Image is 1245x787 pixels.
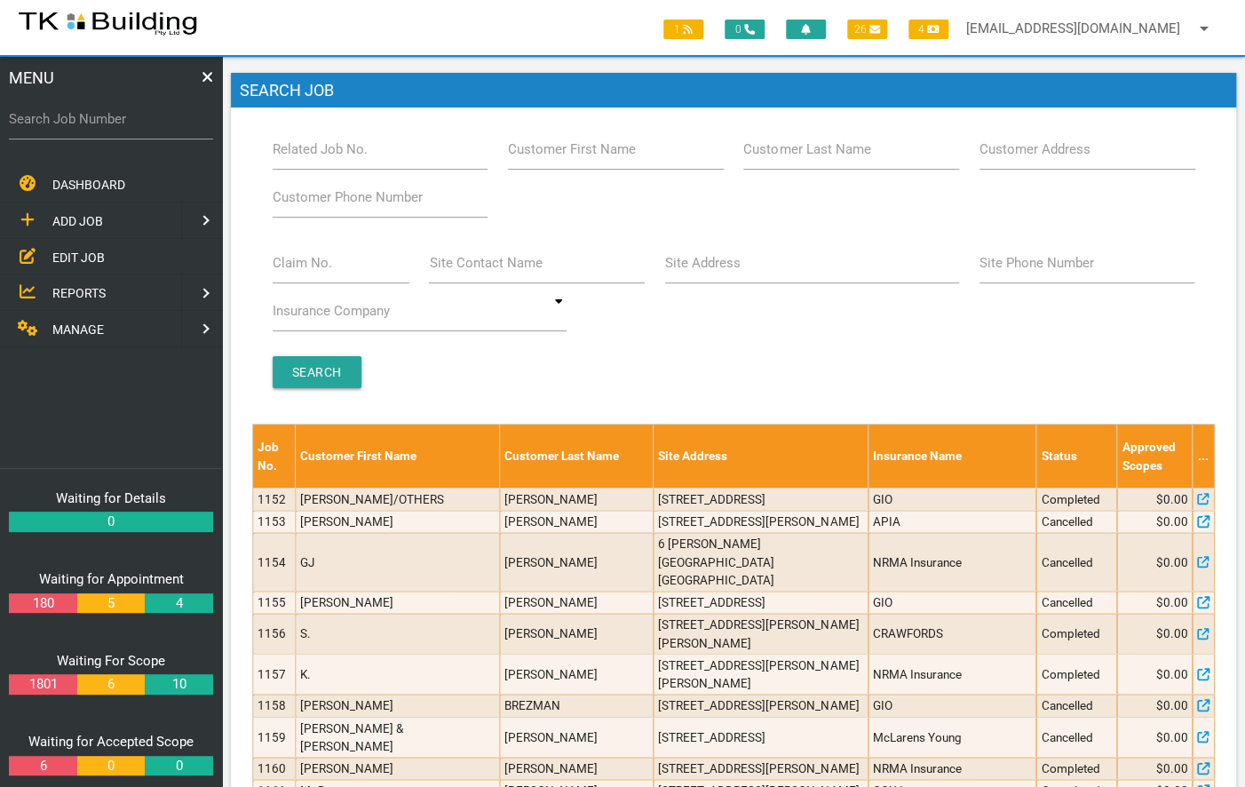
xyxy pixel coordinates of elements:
[273,253,332,274] label: Claim No.
[145,674,212,695] a: 10
[654,511,868,533] td: [STREET_ADDRESS][PERSON_NAME]
[253,511,296,533] td: 1153
[9,109,213,130] label: Search Job Number
[253,695,296,717] td: 1158
[273,187,423,208] label: Customer Phone Number
[1155,513,1187,530] span: $0.00
[868,654,1036,695] td: NRMA Insurance
[654,614,868,655] td: [STREET_ADDRESS][PERSON_NAME][PERSON_NAME]
[979,253,1094,274] label: Site Phone Number
[52,286,106,300] span: REPORTS
[868,758,1036,780] td: NRMA Insurance
[296,425,500,489] th: Customer First Name
[500,758,654,780] td: [PERSON_NAME]
[429,253,542,274] label: Site Contact Name
[1036,425,1117,489] th: Status
[868,695,1036,717] td: GIO
[500,488,654,510] td: [PERSON_NAME]
[253,425,296,489] th: Job No.
[500,695,654,717] td: BREZMAN
[1155,593,1187,611] span: $0.00
[847,20,887,39] span: 26
[1036,614,1117,655] td: Completed
[654,425,868,489] th: Site Address
[1036,592,1117,614] td: Cancelled
[1036,758,1117,780] td: Completed
[500,533,654,592] td: [PERSON_NAME]
[979,139,1090,160] label: Customer Address
[296,614,500,655] td: S.
[665,253,741,274] label: Site Address
[77,756,145,776] a: 0
[28,734,194,750] a: Waiting for Accepted Scope
[9,66,54,90] span: MENU
[1036,717,1117,758] td: Cancelled
[1036,488,1117,510] td: Completed
[1155,624,1187,642] span: $0.00
[18,9,198,37] img: s3file
[253,654,296,695] td: 1157
[77,593,145,614] a: 5
[296,511,500,533] td: [PERSON_NAME]
[500,511,654,533] td: [PERSON_NAME]
[868,717,1036,758] td: McLarens Young
[500,425,654,489] th: Customer Last Name
[868,511,1036,533] td: APIA
[743,139,870,160] label: Customer Last Name
[296,717,500,758] td: [PERSON_NAME] & [PERSON_NAME]
[500,614,654,655] td: [PERSON_NAME]
[253,533,296,592] td: 1154
[52,178,125,192] span: DASHBOARD
[77,674,145,695] a: 6
[253,758,296,780] td: 1160
[9,512,213,532] a: 0
[508,139,636,160] label: Customer First Name
[654,654,868,695] td: [STREET_ADDRESS][PERSON_NAME][PERSON_NAME]
[296,533,500,592] td: GJ
[663,20,703,39] span: 1
[500,717,654,758] td: [PERSON_NAME]
[145,756,212,776] a: 0
[56,490,166,506] a: Waiting for Details
[725,20,765,39] span: 0
[57,653,165,669] a: Waiting For Scope
[296,758,500,780] td: [PERSON_NAME]
[654,488,868,510] td: [STREET_ADDRESS]
[296,592,500,614] td: [PERSON_NAME]
[273,139,368,160] label: Related Job No.
[654,758,868,780] td: [STREET_ADDRESS][PERSON_NAME]
[868,614,1036,655] td: CRAWFORDS
[1193,425,1215,489] th: ...
[868,425,1036,489] th: Insurance Name
[1155,665,1187,683] span: $0.00
[253,614,296,655] td: 1156
[1155,728,1187,746] span: $0.00
[296,654,500,695] td: K.
[1036,511,1117,533] td: Cancelled
[654,695,868,717] td: [STREET_ADDRESS][PERSON_NAME]
[296,488,500,510] td: [PERSON_NAME]/OTHERS
[868,592,1036,614] td: GIO
[253,488,296,510] td: 1152
[52,250,105,264] span: EDIT JOB
[1155,759,1187,777] span: $0.00
[908,20,948,39] span: 4
[1155,553,1187,571] span: $0.00
[9,593,76,614] a: 180
[253,592,296,614] td: 1155
[39,571,184,587] a: Waiting for Appointment
[145,593,212,614] a: 4
[253,717,296,758] td: 1159
[1155,490,1187,508] span: $0.00
[1036,695,1117,717] td: Cancelled
[654,592,868,614] td: [STREET_ADDRESS]
[1117,425,1193,489] th: Approved Scopes
[1036,533,1117,592] td: Cancelled
[9,674,76,695] a: 1801
[52,214,103,228] span: ADD JOB
[868,488,1036,510] td: GIO
[1155,696,1187,714] span: $0.00
[654,533,868,592] td: 6 [PERSON_NAME] [GEOGRAPHIC_DATA] [GEOGRAPHIC_DATA]
[231,73,1236,108] h1: Search Job
[500,592,654,614] td: [PERSON_NAME]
